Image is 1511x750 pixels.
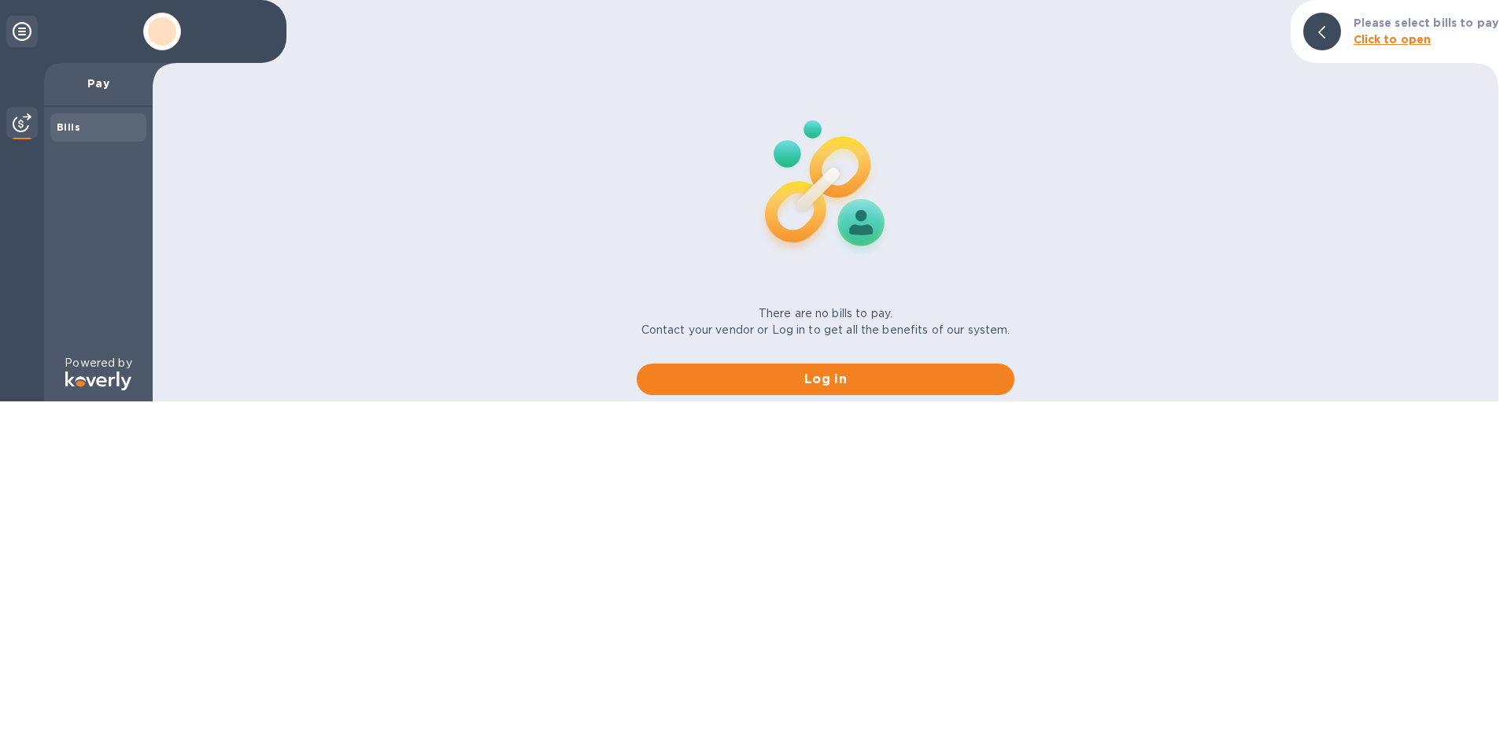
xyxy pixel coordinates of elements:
button: Log in [637,364,1014,395]
img: Logo [65,371,131,390]
p: Powered by [65,355,131,371]
p: There are no bills to pay. Contact your vendor or Log in to get all the benefits of our system. [641,305,1010,338]
span: Log in [649,370,1002,389]
b: Bills [57,121,80,133]
p: Pay [57,76,140,91]
b: Please select bills to pay [1354,17,1498,29]
b: Click to open [1354,33,1432,46]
